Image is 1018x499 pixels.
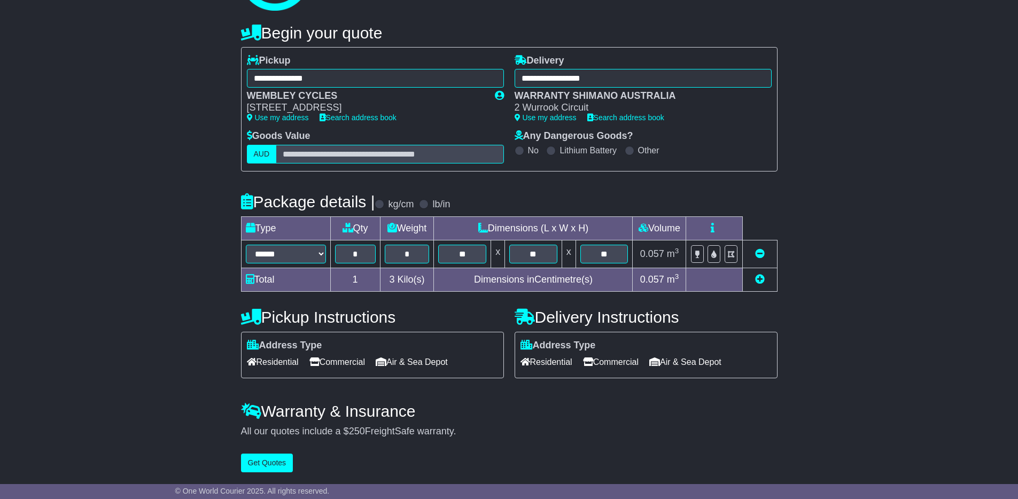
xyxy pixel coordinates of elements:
[241,454,293,472] button: Get Quotes
[675,272,679,280] sup: 3
[175,487,330,495] span: © One World Courier 2025. All rights reserved.
[755,274,765,285] a: Add new item
[241,426,778,438] div: All our quotes include a $ FreightSafe warranty.
[241,216,330,240] td: Type
[559,145,617,155] label: Lithium Battery
[520,340,596,352] label: Address Type
[640,274,664,285] span: 0.057
[515,113,577,122] a: Use my address
[309,354,365,370] span: Commercial
[667,274,679,285] span: m
[515,90,761,102] div: WARRANTY SHIMANO AUSTRALIA
[247,354,299,370] span: Residential
[247,102,484,114] div: [STREET_ADDRESS]
[649,354,721,370] span: Air & Sea Depot
[432,199,450,210] label: lb/in
[247,340,322,352] label: Address Type
[330,268,380,291] td: 1
[528,145,539,155] label: No
[520,354,572,370] span: Residential
[247,55,291,67] label: Pickup
[667,248,679,259] span: m
[389,274,394,285] span: 3
[434,216,633,240] td: Dimensions (L x W x H)
[755,248,765,259] a: Remove this item
[241,402,778,420] h4: Warranty & Insurance
[380,268,434,291] td: Kilo(s)
[583,354,639,370] span: Commercial
[491,240,505,268] td: x
[388,199,414,210] label: kg/cm
[434,268,633,291] td: Dimensions in Centimetre(s)
[633,216,686,240] td: Volume
[380,216,434,240] td: Weight
[320,113,397,122] a: Search address book
[562,240,576,268] td: x
[640,248,664,259] span: 0.057
[515,102,761,114] div: 2 Wurrook Circuit
[330,216,380,240] td: Qty
[515,55,564,67] label: Delivery
[675,247,679,255] sup: 3
[515,308,778,326] h4: Delivery Instructions
[241,308,504,326] h4: Pickup Instructions
[241,193,375,210] h4: Package details |
[247,130,310,142] label: Goods Value
[247,113,309,122] a: Use my address
[247,145,277,163] label: AUD
[638,145,659,155] label: Other
[349,426,365,436] span: 250
[241,24,778,42] h4: Begin your quote
[241,268,330,291] td: Total
[247,90,484,102] div: WEMBLEY CYCLES
[587,113,664,122] a: Search address book
[515,130,633,142] label: Any Dangerous Goods?
[376,354,448,370] span: Air & Sea Depot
